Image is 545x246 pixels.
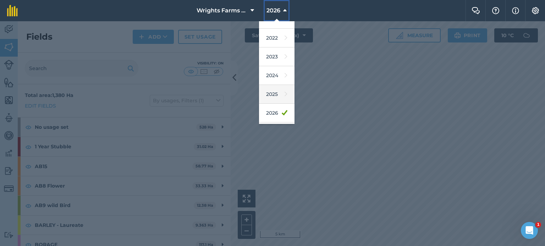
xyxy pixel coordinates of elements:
[521,222,538,239] iframe: Intercom live chat
[512,6,519,15] img: svg+xml;base64,PHN2ZyB4bWxucz0iaHR0cDovL3d3dy53My5vcmcvMjAwMC9zdmciIHdpZHRoPSIxNyIgaGVpZ2h0PSIxNy...
[197,6,248,15] span: Wrights Farms Contracting
[259,66,294,85] a: 2024
[535,222,541,228] span: 1
[531,7,540,14] img: A cog icon
[259,47,294,66] a: 2023
[7,5,18,16] img: fieldmargin Logo
[259,29,294,47] a: 2022
[472,7,480,14] img: Two speech bubbles overlapping with the left bubble in the forefront
[259,122,294,141] a: 2027
[266,6,280,15] span: 2026
[491,7,500,14] img: A question mark icon
[259,104,294,122] a: 2026
[259,85,294,104] a: 2025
